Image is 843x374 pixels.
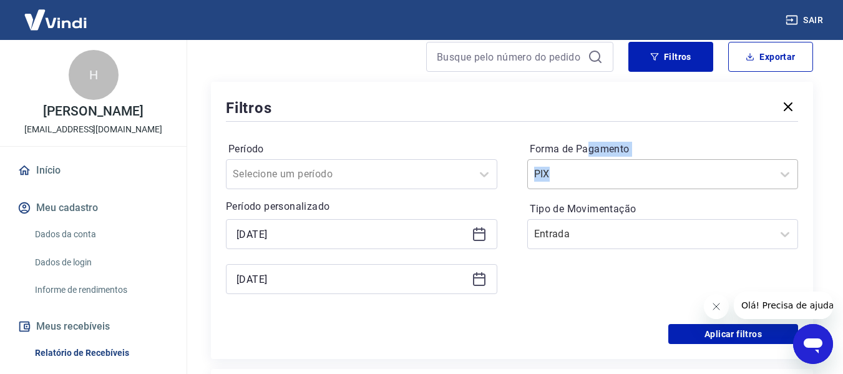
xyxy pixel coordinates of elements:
a: Informe de rendimentos [30,277,172,303]
a: Início [15,157,172,184]
button: Exportar [728,42,813,72]
input: Data inicial [236,225,467,244]
p: [PERSON_NAME] [43,105,143,118]
label: Forma de Pagamento [530,142,796,157]
a: Relatório de Recebíveis [30,340,172,366]
label: Tipo de Movimentação [530,202,796,217]
p: Período personalizado [226,199,497,214]
iframe: Mensagem da empresa [734,292,833,319]
button: Meus recebíveis [15,313,172,340]
input: Busque pelo número do pedido [437,47,583,66]
iframe: Botão para abrir a janela de mensagens [793,324,833,364]
p: [EMAIL_ADDRESS][DOMAIN_NAME] [24,123,162,136]
button: Filtros [628,42,713,72]
iframe: Fechar mensagem [704,294,729,319]
button: Aplicar filtros [668,324,798,344]
a: Dados da conta [30,222,172,247]
div: H [69,50,119,100]
button: Sair [783,9,828,32]
span: Olá! Precisa de ajuda? [7,9,105,19]
button: Meu cadastro [15,194,172,222]
input: Data final [236,270,467,288]
label: Período [228,142,495,157]
img: Vindi [15,1,96,39]
h5: Filtros [226,98,272,118]
a: Dados de login [30,250,172,275]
